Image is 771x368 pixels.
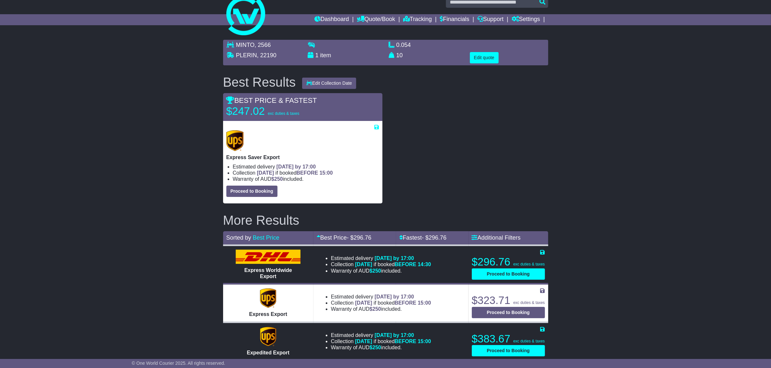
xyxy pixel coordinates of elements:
[477,14,504,25] a: Support
[472,268,545,280] button: Proceed to Booking
[271,176,283,182] span: $
[396,52,403,59] span: 10
[355,300,372,306] span: [DATE]
[314,14,349,25] a: Dashboard
[233,176,379,182] li: Warranty of AUD included.
[418,300,431,306] span: 15:00
[257,170,274,176] span: [DATE]
[331,255,431,261] li: Estimated delivery
[395,262,416,267] span: BEFORE
[355,262,431,267] span: if booked
[255,42,271,48] span: , 2566
[257,170,333,176] span: if booked
[354,234,371,241] span: 296.76
[320,52,331,59] span: item
[513,262,545,266] span: exc duties & taxes
[331,261,431,267] li: Collection
[429,234,447,241] span: 296.76
[331,338,431,344] li: Collection
[375,332,414,338] span: [DATE] by 17:00
[472,234,521,241] a: Additional Filters
[132,361,225,366] span: © One World Courier 2025. All rights reserved.
[512,14,540,25] a: Settings
[357,14,395,25] a: Quote/Book
[226,234,251,241] span: Sorted by
[226,186,278,197] button: Proceed to Booking
[403,14,432,25] a: Tracking
[331,306,431,312] li: Warranty of AUD included.
[331,268,431,274] li: Warranty of AUD included.
[233,170,379,176] li: Collection
[355,339,372,344] span: [DATE]
[372,345,381,350] span: 250
[223,213,548,227] h2: More Results
[440,14,469,25] a: Financials
[331,300,431,306] li: Collection
[422,234,447,241] span: - $
[396,42,411,48] span: 0.054
[331,344,431,351] li: Warranty of AUD included.
[513,339,545,343] span: exc duties & taxes
[369,268,381,274] span: $
[399,234,447,241] a: Fastest- $296.76
[470,52,499,63] button: Edit quote
[233,164,379,170] li: Estimated delivery
[472,307,545,318] button: Proceed to Booking
[317,234,371,241] a: Best Price- $296.76
[226,96,317,104] span: BEST PRICE & FASTEST
[253,234,279,241] a: Best Price
[260,327,276,346] img: UPS (new): Expedited Export
[226,105,307,118] p: $247.02
[260,288,276,308] img: UPS (new): Express Export
[226,154,379,160] p: Express Saver Export
[418,339,431,344] span: 15:00
[472,255,545,268] p: $296.76
[395,300,416,306] span: BEFORE
[372,268,381,274] span: 250
[472,294,545,307] p: $323.71
[220,75,299,89] div: Best Results
[249,311,287,317] span: Express Export
[355,300,431,306] span: if booked
[372,306,381,312] span: 250
[347,234,371,241] span: - $
[320,170,333,176] span: 15:00
[472,332,545,345] p: $383.67
[236,52,257,59] span: PLERIN
[302,78,356,89] button: Edit Collection Date
[375,255,414,261] span: [DATE] by 17:00
[297,170,318,176] span: BEFORE
[369,345,381,350] span: $
[226,130,244,151] img: UPS (new): Express Saver Export
[331,332,431,338] li: Estimated delivery
[369,306,381,312] span: $
[355,339,431,344] span: if booked
[247,350,289,355] span: Expedited Export
[236,250,300,264] img: DHL: Express Worldwide Export
[274,176,283,182] span: 250
[375,294,414,299] span: [DATE] by 17:00
[472,345,545,356] button: Proceed to Booking
[277,164,316,169] span: [DATE] by 17:00
[268,111,299,116] span: exc duties & taxes
[236,42,255,48] span: MINTO
[513,300,545,305] span: exc duties & taxes
[355,262,372,267] span: [DATE]
[315,52,319,59] span: 1
[395,339,416,344] span: BEFORE
[257,52,277,59] span: , 22190
[244,267,292,279] span: Express Worldwide Export
[418,262,431,267] span: 14:30
[331,294,431,300] li: Estimated delivery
